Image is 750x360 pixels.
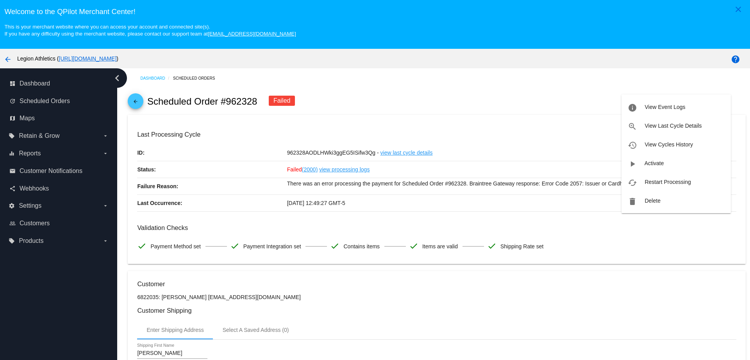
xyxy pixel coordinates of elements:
[628,122,637,131] mat-icon: zoom_in
[628,103,637,112] mat-icon: info
[645,179,691,185] span: Restart Processing
[628,178,637,187] mat-icon: cached
[645,160,664,166] span: Activate
[645,198,660,204] span: Delete
[645,104,685,110] span: View Event Logs
[645,123,702,129] span: View Last Cycle Details
[628,159,637,169] mat-icon: play_arrow
[645,141,693,148] span: View Cycles History
[628,197,637,206] mat-icon: delete
[628,141,637,150] mat-icon: history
